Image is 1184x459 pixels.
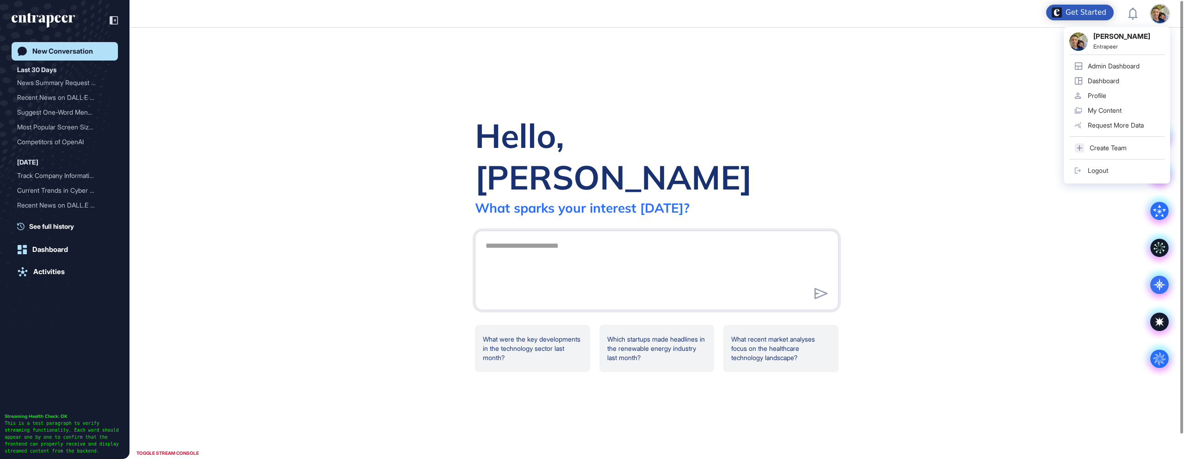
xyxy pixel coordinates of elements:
[17,168,105,183] div: Track Company Information...
[723,325,839,372] div: What recent market analyses focus on the healthcare technology landscape?
[17,90,105,105] div: Recent News on DALL·E fro...
[17,120,105,135] div: Most Popular Screen Sizes...
[17,221,118,231] a: See full history
[12,42,118,61] a: New Conversation
[599,325,715,372] div: Which startups made headlines in the renewable energy industry last month?
[1046,5,1114,20] div: Open Get Started checklist
[12,263,118,281] a: Activities
[12,13,75,28] div: entrapeer-logo
[17,183,112,198] div: Current Trends in Cyber Security Analysis
[17,157,38,168] div: [DATE]
[32,245,68,254] div: Dashboard
[134,447,201,459] div: TOGGLE STREAM CONSOLE
[33,268,65,276] div: Activities
[17,198,112,213] div: Recent News on DALL.E from the Past Two Months
[17,75,105,90] div: News Summary Request for ...
[17,183,105,198] div: Current Trends in Cyber S...
[17,105,112,120] div: Suggest One-Word Menu Names for Execu-Flow Page
[17,198,105,213] div: Recent News on DALL.E fro...
[1052,7,1062,18] img: launcher-image-alternative-text
[17,64,56,75] div: Last 30 Days
[17,105,105,120] div: Suggest One-Word Menu Nam...
[17,135,105,149] div: Competitors of OpenAI
[17,213,112,227] div: Competitors of OpenAI
[12,240,118,259] a: Dashboard
[1151,5,1169,23] img: user-avatar
[17,75,112,90] div: News Summary Request for Last Month
[1066,8,1106,17] div: Get Started
[17,90,112,105] div: Recent News on DALL·E from the Past Two Months
[29,221,74,231] span: See full history
[17,168,112,183] div: Track Company Information for Gartner
[475,325,590,372] div: What were the key developments in the technology sector last month?
[32,47,93,55] div: New Conversation
[17,120,112,135] div: Most Popular Screen Sizes in 2025
[475,115,839,198] div: Hello, [PERSON_NAME]
[17,135,112,149] div: Competitors of OpenAI
[17,213,105,227] div: Competitors of OpenAI
[475,200,690,216] div: What sparks your interest [DATE]?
